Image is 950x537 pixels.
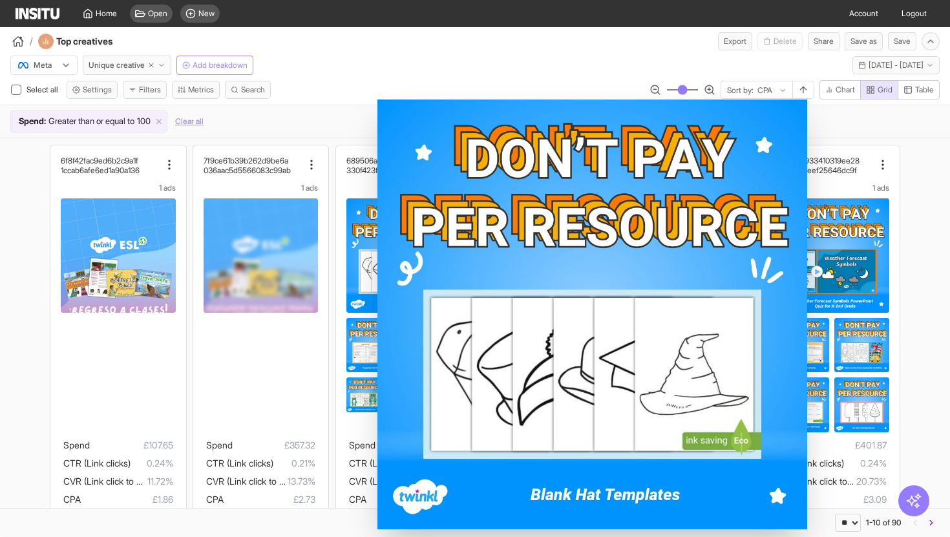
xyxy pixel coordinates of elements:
[61,156,160,175] div: 6f8f42fac9ed6b2c9a1f1ccab6afe6ed1a90a136
[852,56,940,74] button: [DATE] - [DATE]
[349,458,416,469] span: CTR (Link clicks)
[16,8,59,19] img: Logo
[346,156,434,165] h2: 689506a8e2d8d86c5ac9
[147,474,173,489] span: 11.72%
[206,458,273,469] span: CTR (Link clicks)
[172,81,220,99] button: Metrics
[774,165,857,175] h2: c7b51ed8eef25646dc9f
[288,474,315,489] span: 13.73%
[176,56,253,75] button: Add breakdown
[204,156,302,175] div: 7f9ce61b39b262d9be6a036aac5d5566083c99ab
[30,35,33,48] span: /
[241,85,265,95] span: Search
[206,476,319,487] span: CVR (Link click to purchase)
[204,183,318,193] div: 1 ads
[96,8,117,19] span: Home
[869,60,924,70] span: [DATE] - [DATE]
[233,437,315,453] span: £357.32
[67,81,118,99] button: Settings
[224,492,315,507] span: £2.73
[819,80,861,100] button: Chart
[198,8,215,19] span: New
[366,492,458,507] span: £3.03
[61,183,175,193] div: 1 ads
[48,115,134,128] span: Greater than or equal to
[26,85,61,94] span: Select all
[123,81,167,99] button: Filters
[375,437,458,453] span: £1,701.35
[206,439,233,450] span: Spend
[915,85,934,95] span: Table
[774,183,889,193] div: 1 ads
[175,111,204,132] button: Clear all
[81,492,173,507] span: £1.86
[63,476,176,487] span: CVR (Link click to purchase)
[377,100,807,529] div: Full media preview
[148,8,167,19] span: Open
[777,476,890,487] span: CVR (Link click to purchase)
[61,156,138,165] h2: 6f8f42fac9ed6b2c9a1f
[225,81,271,99] button: Search
[845,32,883,50] button: Save as
[878,85,892,95] span: Grid
[19,115,46,128] span: Spend :
[866,518,902,528] div: 1-10 of 90
[131,456,173,471] span: 0.24%
[856,474,887,489] span: 20.73%
[83,85,112,95] span: Settings
[718,32,752,50] button: Export
[10,34,33,49] button: /
[206,494,224,505] span: CPA
[11,111,167,132] div: Spend:Greater than or equal to100
[803,437,886,453] span: £401.87
[898,80,940,100] button: Table
[349,494,366,505] span: CPA
[63,494,81,505] span: CPA
[83,56,171,75] button: Unique creative
[137,115,151,128] span: 100
[346,165,430,175] h2: 330f423f27382c2d4cda
[774,156,873,175] div: 4c3eb79933410319ee28c7b51ed8eef25646dc9f
[349,476,462,487] span: CVR (Link click to purchase)
[56,35,147,48] h4: Top creatives
[808,32,839,50] button: Share
[844,456,886,471] span: 0.24%
[727,85,754,96] span: Sort by:
[757,32,803,50] button: Delete
[836,85,855,95] span: Chart
[63,439,90,450] span: Spend
[89,60,145,70] span: Unique creative
[61,165,140,175] h2: 1ccab6afe6ed1a90a136
[349,439,375,450] span: Spend
[346,183,461,193] div: 1 ads
[757,32,803,50] span: You cannot delete a preset report.
[63,458,131,469] span: CTR (Link clicks)
[860,80,898,100] button: Grid
[774,156,860,165] h2: 4c3eb79933410319ee28
[90,437,173,453] span: £107.65
[777,458,844,469] span: CTR (Link clicks)
[204,165,291,175] h2: 036aac5d5566083c99ab
[794,492,886,507] span: £3.09
[888,32,916,50] button: Save
[193,60,248,70] span: Add breakdown
[346,156,445,175] div: 689506a8e2d8d86c5ac9330f423f27382c2d4cda
[204,156,288,165] h2: 7f9ce61b39b262d9be6a
[38,34,147,49] div: Top creatives
[273,456,315,471] span: 0.21%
